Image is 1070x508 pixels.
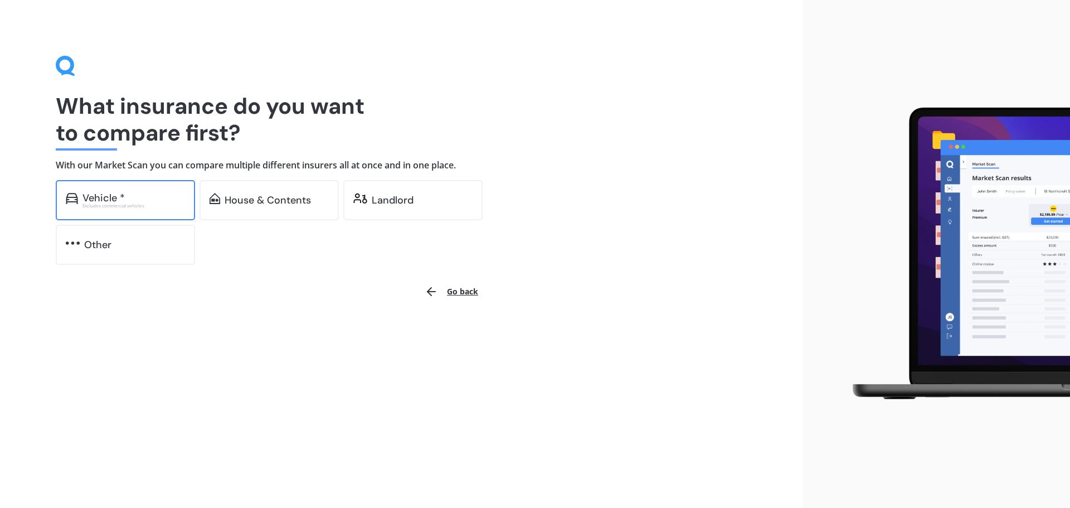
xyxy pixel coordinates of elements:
h1: What insurance do you want to compare first? [56,93,747,146]
div: Other [84,239,111,250]
img: other.81dba5aafe580aa69f38.svg [66,238,80,249]
button: Go back [418,278,485,305]
img: laptop.webp [836,101,1070,408]
div: Excludes commercial vehicles [82,204,185,208]
div: Landlord [372,195,414,206]
div: House & Contents [225,195,311,206]
img: home-and-contents.b802091223b8502ef2dd.svg [210,193,220,204]
div: Vehicle * [82,192,125,204]
h4: With our Market Scan you can compare multiple different insurers all at once and in one place. [56,159,747,171]
img: landlord.470ea2398dcb263567d0.svg [353,193,367,204]
img: car.f15378c7a67c060ca3f3.svg [66,193,78,204]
